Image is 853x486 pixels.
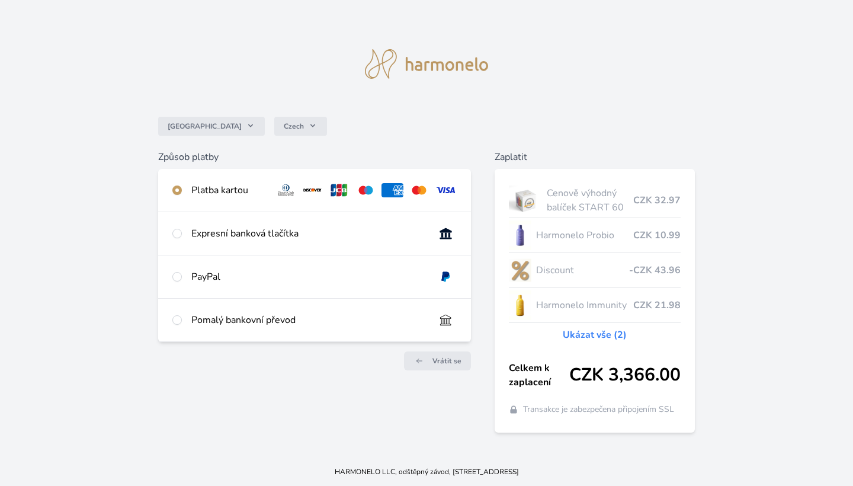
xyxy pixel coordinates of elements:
div: Platba kartou [191,183,266,197]
img: start.jpg [509,186,543,215]
span: -CZK 43.96 [629,263,681,277]
img: maestro.svg [355,183,377,197]
img: diners.svg [275,183,297,197]
img: amex.svg [381,183,403,197]
img: mc.svg [408,183,430,197]
img: bankTransfer_IBAN.svg [435,313,457,327]
img: CLEAN_PROBIO_se_stinem_x-lo.jpg [509,220,531,250]
span: CZK 10.99 [633,228,681,242]
img: logo.svg [365,49,488,79]
img: discover.svg [302,183,323,197]
div: PayPal [191,270,425,284]
span: Harmonelo Immunity [536,298,634,312]
div: Expresní banková tlačítka [191,226,425,241]
span: Czech [284,121,304,131]
a: Vrátit se [404,351,471,370]
span: Celkem k zaplacení [509,361,570,389]
span: CZK 32.97 [633,193,681,207]
img: discount-lo.png [509,255,531,285]
span: Transakce je zabezpečena připojením SSL [523,404,674,415]
img: paypal.svg [435,270,457,284]
button: Czech [274,117,327,136]
span: CZK 21.98 [633,298,681,312]
span: CZK 3,366.00 [569,364,681,386]
img: visa.svg [435,183,457,197]
span: Cenově výhodný balíček START 60 [547,186,633,215]
span: [GEOGRAPHIC_DATA] [168,121,242,131]
div: Pomalý bankovní převod [191,313,425,327]
span: Vrátit se [432,356,461,366]
a: Ukázat vše (2) [563,328,627,342]
span: Harmonelo Probio [536,228,634,242]
h6: Zaplatit [495,150,695,164]
img: jcb.svg [328,183,350,197]
button: [GEOGRAPHIC_DATA] [158,117,265,136]
span: Discount [536,263,630,277]
h6: Způsob platby [158,150,471,164]
img: onlineBanking_CZ.svg [435,226,457,241]
img: IMMUNITY_se_stinem_x-lo.jpg [509,290,531,320]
